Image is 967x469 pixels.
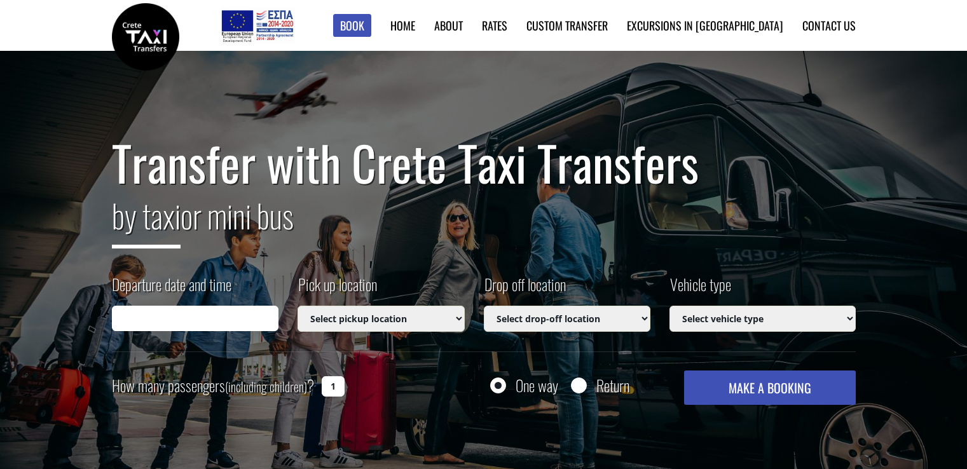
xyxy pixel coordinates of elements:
[112,191,181,248] span: by taxi
[390,17,415,34] a: Home
[627,17,783,34] a: Excursions in [GEOGRAPHIC_DATA]
[516,377,558,393] label: One way
[333,14,371,37] a: Book
[526,17,608,34] a: Custom Transfer
[684,370,855,405] button: MAKE A BOOKING
[112,136,856,189] h1: Transfer with Crete Taxi Transfers
[112,189,856,258] h2: or mini bus
[484,273,566,306] label: Drop off location
[219,6,295,44] img: e-bannersEUERDF180X90.jpg
[669,273,731,306] label: Vehicle type
[298,273,377,306] label: Pick up location
[802,17,856,34] a: Contact us
[434,17,463,34] a: About
[225,377,307,396] small: (including children)
[112,370,314,402] label: How many passengers ?
[596,377,629,393] label: Return
[112,29,179,42] a: Crete Taxi Transfers | Safe Taxi Transfer Services from to Heraklion Airport, Chania Airport, Ret...
[112,3,179,71] img: Crete Taxi Transfers | Safe Taxi Transfer Services from to Heraklion Airport, Chania Airport, Ret...
[482,17,507,34] a: Rates
[112,273,231,306] label: Departure date and time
